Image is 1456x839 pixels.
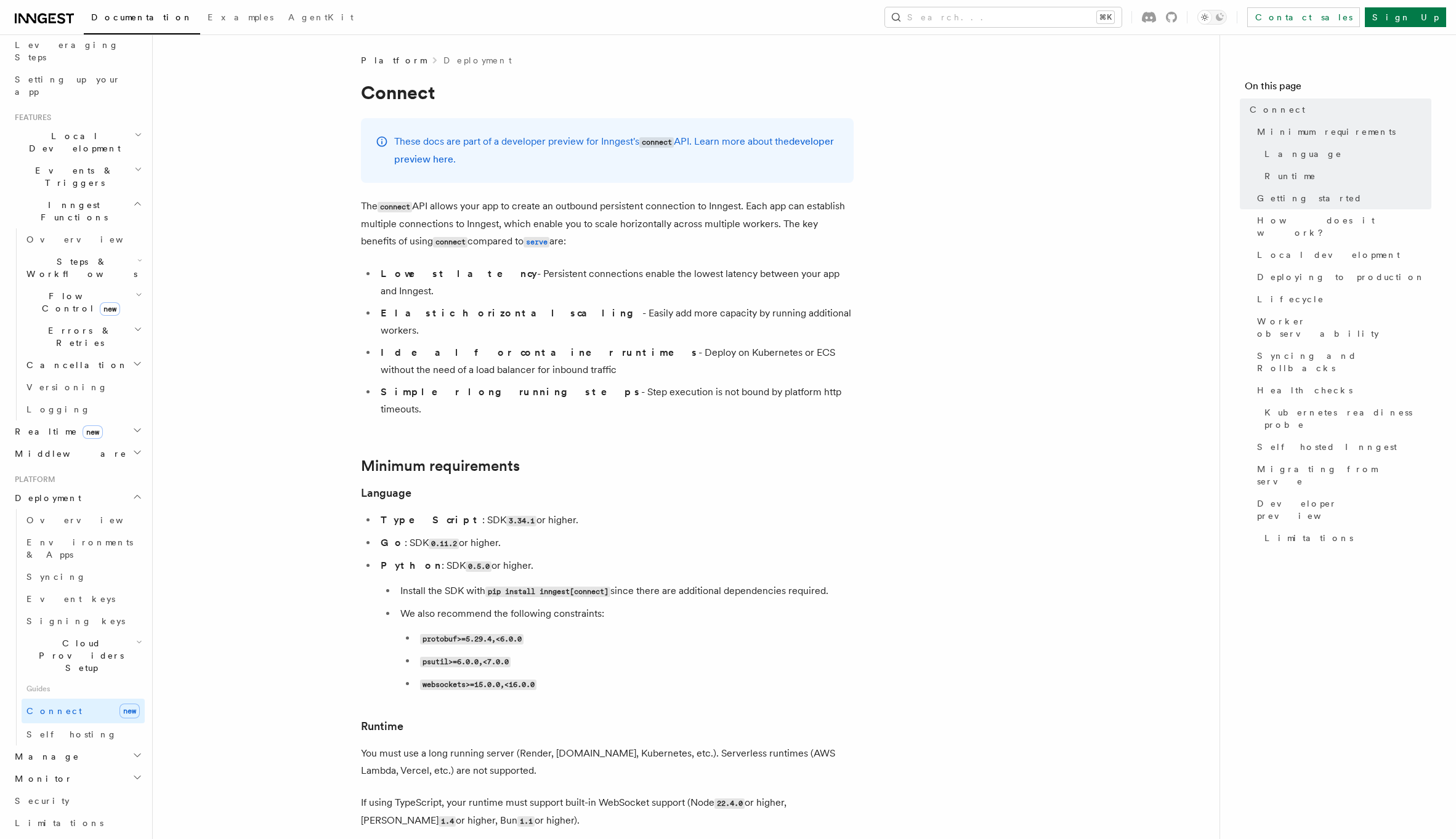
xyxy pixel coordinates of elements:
button: Errors & Retries [22,319,145,354]
a: Runtime [1260,165,1431,187]
span: Monitor [10,773,73,785]
a: Examples [200,4,281,33]
span: How does it work? [1257,214,1431,239]
a: Kubernetes readiness probe [1260,401,1431,436]
span: Minimum requirements [1257,126,1396,138]
button: Events & Triggers [10,159,145,194]
a: serve [524,235,549,247]
span: Signing keys [26,616,125,626]
a: Developer preview [1252,492,1431,527]
button: Flow Controlnew [22,285,145,319]
span: Deployment [10,492,81,504]
div: Deployment [10,509,145,745]
span: Limitations [1264,532,1353,544]
span: new [83,425,103,439]
span: Limitations [15,818,103,828]
code: protobuf>=5.29.4,<6.0.0 [420,634,524,644]
span: Worker observability [1257,315,1431,340]
span: Kubernetes readiness probe [1264,406,1431,431]
a: How does it work? [1252,209,1431,244]
span: new [119,704,140,718]
a: Deployment [443,54,512,66]
span: Steps & Workflows [22,255,137,280]
span: Local development [1257,249,1400,261]
span: Leveraging Steps [15,40,119,62]
strong: Python [381,560,442,571]
span: Errors & Retries [22,324,134,349]
span: Developer preview [1257,497,1431,522]
button: Deployment [10,487,145,509]
span: Local Development [10,130,134,155]
span: Logging [26,404,91,414]
code: connect [433,237,467,247]
span: Environments & Apps [26,537,133,560]
code: psutil>=6.0.0,<7.0.0 [420,657,511,667]
span: Middleware [10,448,127,460]
span: Health checks [1257,384,1353,396]
span: new [100,302,120,316]
span: Event keys [26,594,115,604]
span: Overview [26,235,153,244]
span: Cloud Providers Setup [22,637,136,674]
button: Manage [10,745,145,768]
strong: Ideal for container runtimes [381,347,698,358]
div: Inngest Functions [10,228,145,420]
code: 0.11.2 [429,539,459,549]
li: - Step execution is not bound by platform http timeouts. [377,383,854,418]
span: Migrating from serve [1257,463,1431,488]
span: Connect [1250,103,1305,116]
span: Flow Control [22,290,135,315]
span: Manage [10,750,79,763]
span: Inngest Functions [10,199,133,223]
a: Leveraging Steps [10,34,145,68]
span: Overview [26,515,153,525]
a: Syncing and Rollbacks [1252,345,1431,379]
kbd: ⌘K [1097,11,1114,23]
span: Setting up your app [15,74,121,97]
code: connect [378,202,412,212]
a: Sign Up [1365,7,1446,27]
code: 1.1 [517,816,535,827]
code: 0.5.0 [466,561,491,572]
a: Getting started [1252,187,1431,209]
a: AgentKit [281,4,361,33]
a: Language [361,484,411,502]
a: Self hosting [22,723,145,745]
a: Worker observability [1252,310,1431,345]
a: Connect [1245,98,1431,121]
a: Limitations [1260,527,1431,549]
span: Runtime [1264,170,1316,182]
button: Realtimenew [10,420,145,443]
span: Events & Triggers [10,164,134,189]
span: Deploying to production [1257,271,1425,283]
a: Setting up your app [10,68,145,103]
a: Minimum requirements [1252,121,1431,143]
a: Syncing [22,566,145,588]
span: Connect [26,706,82,716]
a: Connectnew [22,699,145,723]
li: - Persistent connections enable the lowest latency between your app and Inngest. [377,265,854,300]
a: Signing keys [22,610,145,632]
a: Migrating from serve [1252,458,1431,492]
span: Getting started [1257,192,1362,204]
a: Versioning [22,376,145,398]
button: Monitor [10,768,145,790]
span: Guides [22,679,145,699]
li: - Deploy on Kubernetes or ECS without the need of a load balancer for inbound traffic [377,344,854,379]
strong: Go [381,537,405,548]
span: Syncing and Rollbacks [1257,350,1431,374]
span: Examples [208,12,273,22]
a: Security [10,790,145,812]
a: Limitations [10,812,145,834]
span: Realtime [10,425,103,438]
button: Steps & Workflows [22,251,145,285]
a: Overview [22,228,145,251]
li: : SDK or higher. [377,534,854,552]
a: Deploying to production [1252,266,1431,288]
p: If using TypeScript, your runtime must support built-in WebSocket support (Node or higher, [PERSO... [361,794,854,830]
li: : SDK or higher. [377,512,854,529]
li: Install the SDK with since there are additional dependencies required. [397,582,854,600]
code: serve [524,237,549,247]
h1: Connect [361,81,854,103]
button: Toggle dark mode [1197,10,1227,25]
